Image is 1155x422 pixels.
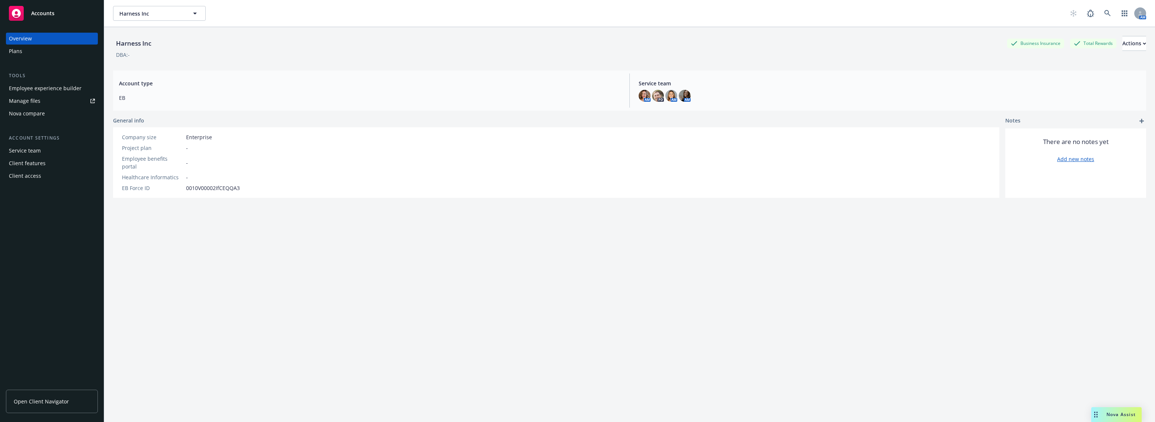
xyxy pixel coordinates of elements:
div: Client access [9,170,41,182]
div: Service team [9,145,41,157]
a: Accounts [6,3,98,24]
button: Actions [1122,36,1146,51]
a: Switch app [1117,6,1132,21]
span: - [186,144,188,152]
a: Overview [6,33,98,45]
div: Overview [9,33,32,45]
div: Tools [6,72,98,79]
span: 0010V00002IfCEQQA3 [186,184,240,192]
div: Actions [1122,36,1146,50]
div: Employee benefits portal [122,155,183,170]
div: Total Rewards [1070,39,1116,48]
span: EB [119,94,620,102]
a: Client features [6,157,98,169]
div: Harness Inc [113,39,154,48]
span: - [186,173,188,181]
a: Plans [6,45,98,57]
span: Open Client Navigator [14,398,69,405]
div: Account settings [6,134,98,142]
button: Harness Inc [113,6,206,21]
div: EB Force ID [122,184,183,192]
span: - [186,159,188,167]
div: Healthcare Informatics [122,173,183,181]
div: Employee experience builder [9,82,82,94]
span: Service team [639,79,1140,87]
div: Project plan [122,144,183,152]
a: Add new notes [1057,155,1094,163]
a: Report a Bug [1083,6,1098,21]
span: There are no notes yet [1043,137,1109,146]
a: Search [1100,6,1115,21]
div: Business Insurance [1007,39,1064,48]
span: Accounts [31,10,54,16]
a: Client access [6,170,98,182]
img: photo [639,90,651,102]
div: Client features [9,157,46,169]
div: Plans [9,45,22,57]
a: Nova compare [6,108,98,120]
img: photo [665,90,677,102]
span: Notes [1005,117,1020,125]
div: Company size [122,133,183,141]
div: DBA: - [116,51,130,59]
a: Service team [6,145,98,157]
span: Account type [119,79,620,87]
img: photo [679,90,691,102]
a: add [1137,117,1146,125]
span: Enterprise [186,133,212,141]
button: Nova Assist [1091,407,1142,422]
a: Start snowing [1066,6,1081,21]
div: Drag to move [1091,407,1101,422]
img: photo [652,90,664,102]
span: General info [113,117,144,124]
a: Manage files [6,95,98,107]
a: Employee experience builder [6,82,98,94]
span: Harness Inc [119,10,183,17]
div: Nova compare [9,108,45,120]
span: Nova Assist [1106,411,1136,418]
div: Manage files [9,95,40,107]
